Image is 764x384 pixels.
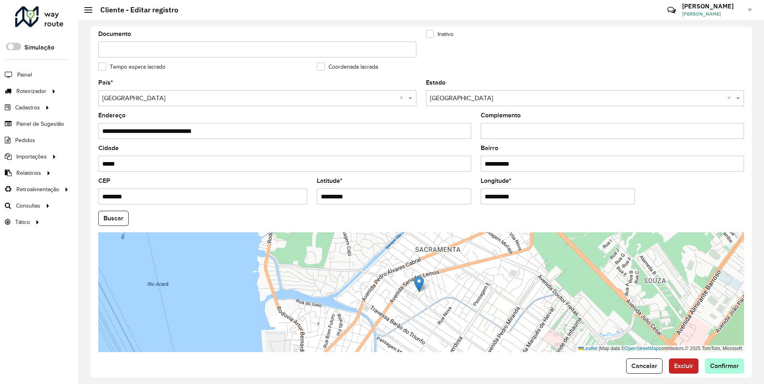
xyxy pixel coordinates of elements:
[16,87,46,95] span: Roteirizador
[626,358,663,374] button: Cancelar
[631,362,657,369] span: Cancelar
[599,346,600,351] span: |
[426,30,454,38] label: Inativo
[576,345,744,352] div: Map data © contributors,© 2025 TomTom, Microsoft
[98,78,113,87] label: País
[625,346,659,351] a: OpenStreetMap
[481,176,511,186] label: Longitude
[98,29,131,39] label: Documento
[727,93,734,103] span: Clear all
[92,6,178,14] h2: Cliente - Editar registro
[98,63,165,71] label: Tempo espera lacrado
[317,176,342,186] label: Latitude
[17,71,32,79] span: Painel
[317,63,378,71] label: Coordenada lacrada
[16,120,64,128] span: Painel de Sugestão
[98,211,129,226] button: Buscar
[98,176,110,186] label: CEP
[663,2,680,19] a: Contato Rápido
[98,143,119,153] label: Cidade
[16,169,41,177] span: Relatórios
[400,93,406,103] span: Clear all
[426,78,446,87] label: Estado
[710,362,739,369] span: Confirmar
[16,185,59,194] span: Retroalimentação
[682,10,742,18] span: [PERSON_NAME]
[481,111,521,120] label: Complemento
[682,2,742,10] h3: [PERSON_NAME]
[15,136,35,144] span: Pedidos
[669,358,698,374] button: Excluir
[414,276,424,292] img: Marker
[674,362,693,369] span: Excluir
[24,43,54,52] label: Simulação
[481,143,498,153] label: Bairro
[16,202,40,210] span: Consultas
[15,218,30,226] span: Tático
[16,152,47,161] span: Importações
[578,346,597,351] a: Leaflet
[15,103,40,112] span: Cadastros
[705,358,744,374] button: Confirmar
[98,111,125,120] label: Endereço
